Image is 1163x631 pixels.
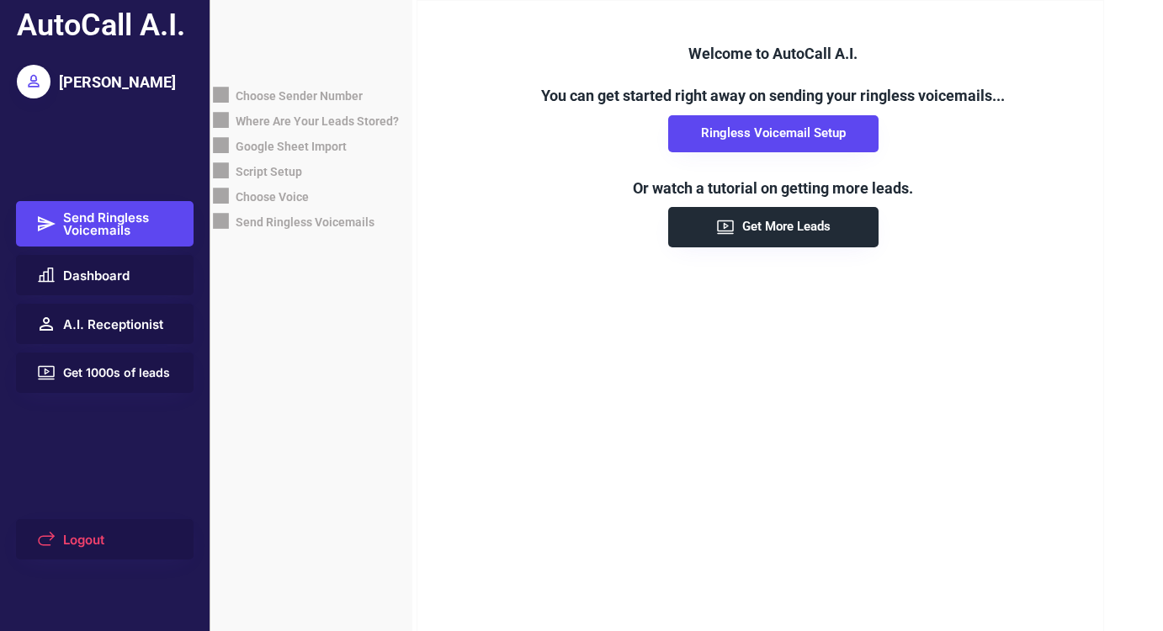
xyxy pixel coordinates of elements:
[17,4,185,46] div: AutoCall A.I.
[236,139,347,156] div: Google Sheet Import
[236,164,302,181] div: Script Setup
[236,88,363,105] div: Choose Sender Number
[63,211,174,236] span: Send Ringless Voicemails
[16,304,194,344] button: A.I. Receptionist
[16,519,194,559] button: Logout
[236,114,399,130] div: Where Are Your Leads Stored?
[16,353,194,393] button: Get 1000s of leads
[541,45,1005,104] font: Welcome to AutoCall A.I. You can get started right away on sending your ringless voicemails...
[742,220,831,233] span: Get More Leads
[668,207,879,247] button: Get More Leads
[63,533,104,546] span: Logout
[668,115,879,152] button: Ringless Voicemail Setup
[63,367,170,379] span: Get 1000s of leads
[236,189,309,206] div: Choose Voice
[16,201,194,247] button: Send Ringless Voicemails
[63,318,163,331] span: A.I. Receptionist
[633,179,913,197] font: Or watch a tutorial on getting more leads.
[236,215,374,231] div: Send Ringless Voicemails
[16,255,194,295] button: Dashboard
[59,72,176,93] div: [PERSON_NAME]
[63,269,130,282] span: Dashboard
